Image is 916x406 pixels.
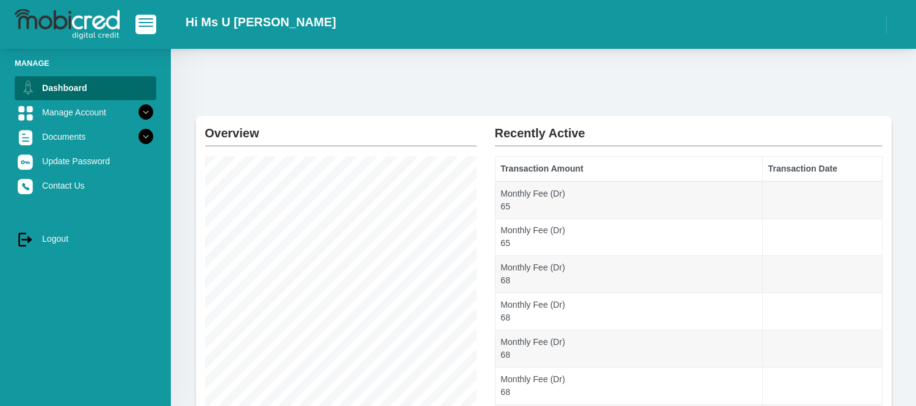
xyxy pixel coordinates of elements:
[495,330,762,367] td: Monthly Fee (Dr) 68
[15,150,156,173] a: Update Password
[495,157,762,181] th: Transaction Amount
[15,101,156,124] a: Manage Account
[495,219,762,256] td: Monthly Fee (Dr) 65
[495,116,882,140] h2: Recently Active
[186,15,336,29] h2: Hi Ms U [PERSON_NAME]
[15,174,156,197] a: Contact Us
[495,293,762,330] td: Monthly Fee (Dr) 68
[15,9,120,40] img: logo-mobicred.svg
[15,125,156,148] a: Documents
[495,367,762,404] td: Monthly Fee (Dr) 68
[15,227,156,250] a: Logout
[495,181,762,219] td: Monthly Fee (Dr) 65
[762,157,882,181] th: Transaction Date
[205,116,477,140] h2: Overview
[495,256,762,293] td: Monthly Fee (Dr) 68
[15,57,156,69] li: Manage
[15,76,156,100] a: Dashboard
